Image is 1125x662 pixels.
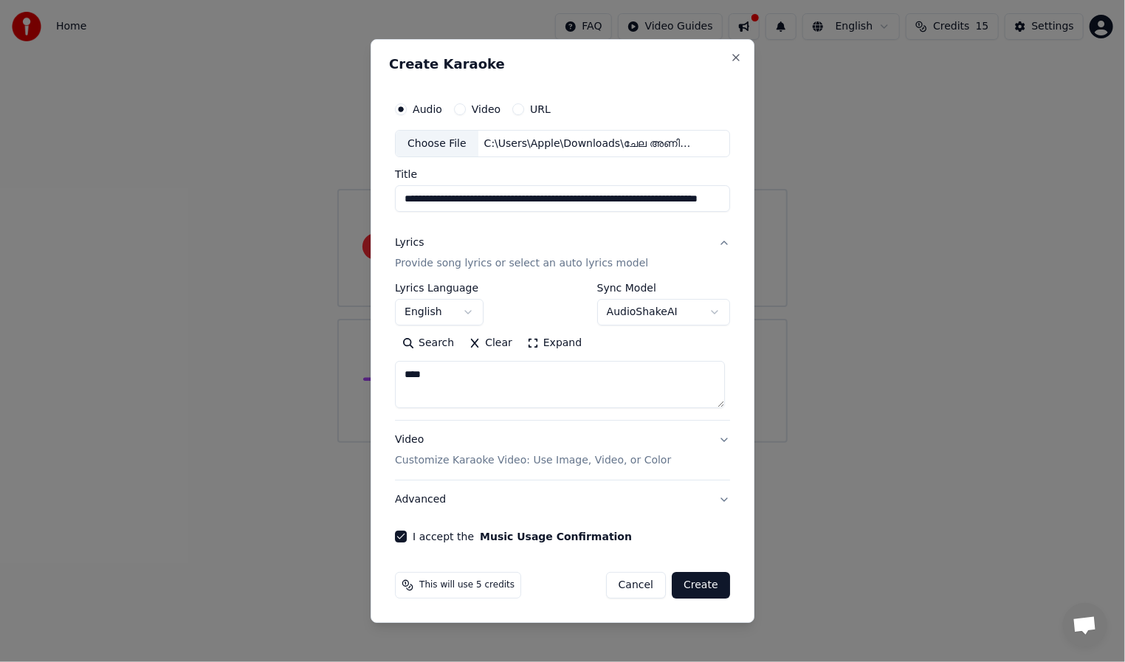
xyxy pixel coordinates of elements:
label: I accept the [413,531,632,542]
button: VideoCustomize Karaoke Video: Use Image, Video, or Color [395,421,730,480]
button: LyricsProvide song lyrics or select an auto lyrics model [395,224,730,283]
button: Clear [461,332,520,356]
button: Create [672,572,730,599]
label: URL [530,104,551,114]
button: Search [395,332,461,356]
label: Lyrics Language [395,283,484,294]
label: Title [395,170,730,180]
label: Video [472,104,500,114]
div: Choose File [396,131,478,157]
p: Customize Karaoke Video: Use Image, Video, or Color [395,453,671,468]
label: Audio [413,104,442,114]
div: LyricsProvide song lyrics or select an auto lyrics model [395,283,730,421]
span: This will use 5 credits [419,579,515,591]
button: Cancel [606,572,666,599]
p: Provide song lyrics or select an auto lyrics model [395,257,648,272]
div: C:\Users\Apple\Downloads\ചേല അണിഞ്ഞൊരു പെണ്ണ് Chelaninhoru Penne Album Song Mappilapat - [PERSON_... [478,137,729,151]
button: I accept the [480,531,632,542]
label: Sync Model [597,283,730,294]
h2: Create Karaoke [389,58,736,71]
button: Expand [520,332,589,356]
div: Video [395,432,671,468]
div: Lyrics [395,236,424,251]
button: Advanced [395,480,730,519]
